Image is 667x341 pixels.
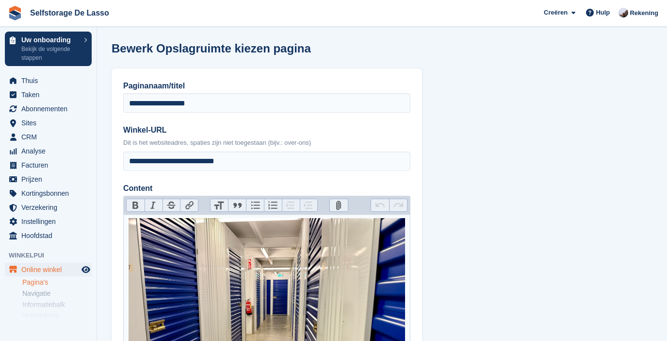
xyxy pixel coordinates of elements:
[123,183,410,194] label: Content
[123,138,410,148] p: Dit is het websiteadres, spaties zijn niet toegestaan (bijv.: over-ons)
[123,80,410,92] label: Paginanaam/titel
[22,289,92,298] a: Navigatie
[21,229,80,242] span: Hoofdstad
[80,264,92,275] a: Previewwinkel
[21,45,79,62] p: Bekijk de volgende stappen
[21,215,80,228] span: Instellingen
[5,158,92,172] a: menu
[123,124,410,136] label: Winkel-URL
[9,251,97,260] span: Winkelpui
[264,199,282,212] button: Numbers
[21,263,80,276] span: Online winkel
[5,229,92,242] a: menu
[544,8,568,17] span: Creëren
[8,6,22,20] img: stora-icon-8386f47178a22dfd0bd8f6a31ec36ba5ce8667c1dd55bd0f319d3a0aa187defe.svg
[596,8,610,17] span: Hulp
[5,130,92,144] a: menu
[21,172,80,186] span: Prijzen
[26,5,113,21] a: Selfstorage De Lasso
[5,215,92,228] a: menu
[145,199,163,212] button: Italic
[5,88,92,102] a: menu
[5,187,92,200] a: menu
[127,199,145,212] button: Bold
[5,263,92,276] a: menu
[21,130,80,144] span: CRM
[228,199,246,212] button: Quote
[21,144,80,158] span: Analyse
[5,144,92,158] a: menu
[180,199,198,212] button: Link
[22,278,92,287] a: Pagina's
[5,172,92,186] a: menu
[5,32,92,66] a: Uw onboarding Bekijk de volgende stappen
[5,102,92,116] a: menu
[389,199,407,212] button: Redo
[371,199,389,212] button: Undo
[282,199,300,212] button: Decrease Level
[112,42,311,55] h1: Bewerk Opslagruimte kiezen pagina
[5,116,92,130] a: menu
[22,311,92,321] a: Verschijning
[5,74,92,87] a: menu
[5,201,92,214] a: menu
[21,158,80,172] span: Facturen
[21,36,79,43] p: Uw onboarding
[21,74,80,87] span: Thuis
[163,199,180,212] button: Strikethrough
[22,300,92,309] a: Informatiebalk
[618,8,628,17] img: Babs jansen
[21,116,80,130] span: Sites
[246,199,264,212] button: Bullets
[300,199,318,212] button: Increase Level
[21,102,80,116] span: Abonnementen
[211,199,228,212] button: Heading
[630,8,658,18] span: Rekening
[21,187,80,200] span: Kortingsbonnen
[21,88,80,102] span: Taken
[330,199,348,212] button: Attach Files
[21,201,80,214] span: Verzekering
